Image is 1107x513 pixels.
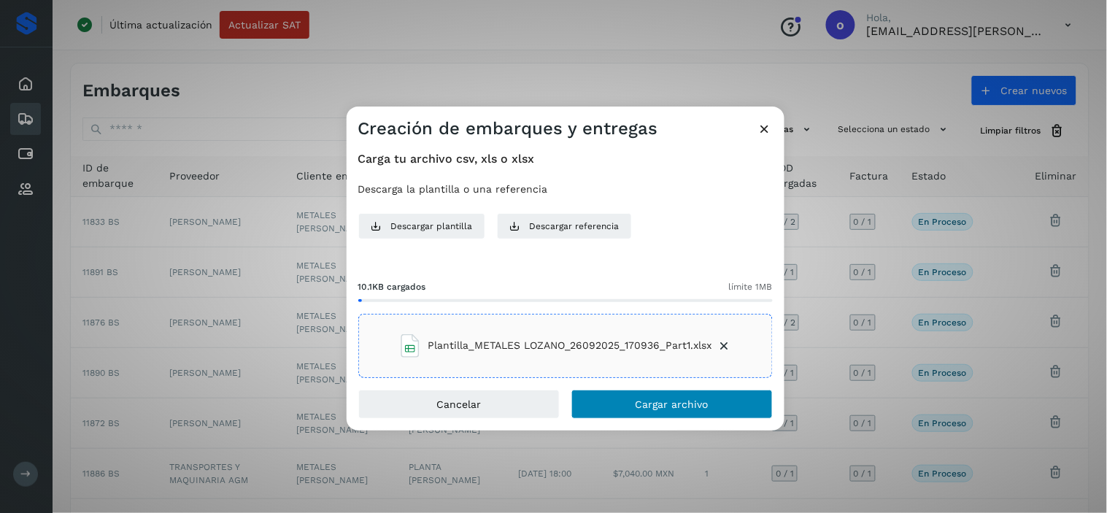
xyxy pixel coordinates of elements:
[436,399,481,409] span: Cancelar
[636,399,709,409] span: Cargar archivo
[571,390,773,419] button: Cargar archivo
[358,152,773,166] h4: Carga tu archivo csv, xls o xlsx
[358,390,560,419] button: Cancelar
[358,280,426,293] span: 10.1KB cargados
[358,118,658,139] h3: Creación de embarques y entregas
[530,220,620,233] span: Descargar referencia
[428,338,711,353] span: Plantilla_METALES LOZANO_26092025_170936_Part1.xlsx
[391,220,473,233] span: Descargar plantilla
[497,213,632,239] button: Descargar referencia
[358,183,773,196] p: Descarga la plantilla o una referencia
[729,280,773,293] span: límite 1MB
[358,213,485,239] button: Descargar plantilla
